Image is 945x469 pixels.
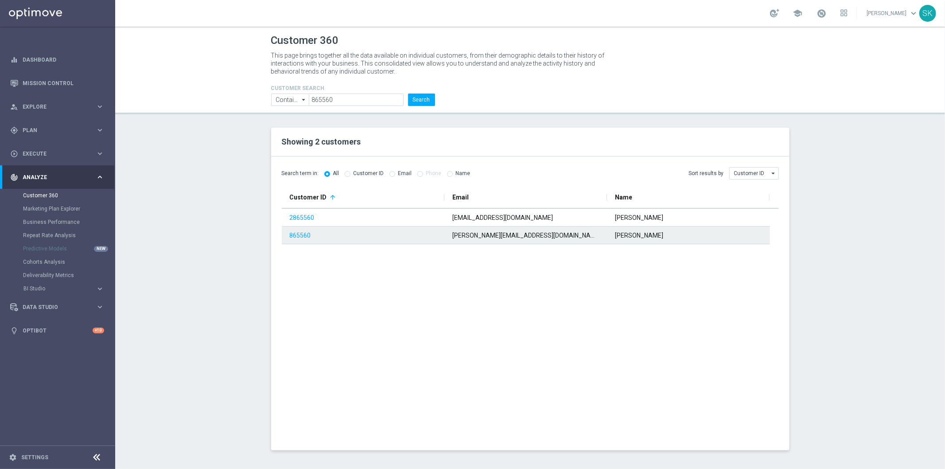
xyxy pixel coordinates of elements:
[10,173,96,181] div: Analyze
[10,150,96,158] div: Execute
[23,286,87,291] span: BI Studio
[793,8,802,18] span: school
[770,168,778,179] i: arrow_drop_down
[919,5,936,22] div: SK
[452,232,601,239] span: [PERSON_NAME][EMAIL_ADDRESS][DOMAIN_NAME]
[96,149,104,158] i: keyboard_arrow_right
[96,173,104,181] i: keyboard_arrow_right
[23,192,92,199] a: Customer 360
[10,126,96,134] div: Plan
[10,319,104,342] div: Optibot
[23,189,114,202] div: Customer 360
[23,205,92,212] a: Marketing Plan Explorer
[271,34,789,47] h1: Customer 360
[23,151,96,156] span: Execute
[398,170,412,177] label: Email
[452,214,553,221] span: [EMAIL_ADDRESS][DOMAIN_NAME]
[271,85,435,91] h4: CUSTOMER SEARCH
[866,7,919,20] a: [PERSON_NAME]keyboard_arrow_down
[271,94,309,106] input: Contains
[10,80,105,87] button: Mission Control
[96,102,104,111] i: keyboard_arrow_right
[10,327,18,335] i: lightbulb
[615,214,663,221] span: [PERSON_NAME]
[10,303,96,311] div: Data Studio
[23,104,96,109] span: Explore
[23,269,114,282] div: Deliverability Metrics
[23,305,96,310] span: Data Studio
[290,214,315,221] a: 2865560
[96,285,104,293] i: keyboard_arrow_right
[23,319,93,342] a: Optibot
[309,94,403,106] input: Enter CID, Email, name or phone
[23,219,92,226] a: Business Performance
[456,170,471,177] label: Name
[282,227,770,244] div: Press SPACE to select this row.
[290,232,311,239] a: 865560
[23,175,96,180] span: Analyze
[282,137,361,146] span: Showing 2 customers
[299,94,308,106] i: arrow_drop_down
[10,103,18,111] i: person_search
[23,258,92,266] a: Cohorts Analysis
[426,170,442,177] label: Phone
[333,170,339,177] label: All
[10,127,105,134] button: gps_fixed Plan keyboard_arrow_right
[909,8,918,18] span: keyboard_arrow_down
[408,94,435,106] button: Search
[10,174,105,181] button: track_changes Analyze keyboard_arrow_right
[94,246,108,252] div: NEW
[290,194,327,201] span: Customer ID
[23,215,114,229] div: Business Performance
[10,150,105,157] button: play_circle_outline Execute keyboard_arrow_right
[10,327,105,334] button: lightbulb Optibot +10
[615,194,632,201] span: Name
[9,453,17,461] i: settings
[10,48,104,71] div: Dashboard
[10,304,105,311] button: Data Studio keyboard_arrow_right
[23,242,114,255] div: Predictive Models
[615,232,663,239] span: [PERSON_NAME]
[282,170,319,177] span: Search term in:
[10,56,105,63] button: equalizer Dashboard
[10,103,96,111] div: Explore
[96,126,104,134] i: keyboard_arrow_right
[23,128,96,133] span: Plan
[452,194,469,201] span: Email
[23,285,105,292] button: BI Studio keyboard_arrow_right
[93,328,104,333] div: +10
[10,173,18,181] i: track_changes
[23,272,92,279] a: Deliverability Metrics
[23,286,96,291] div: BI Studio
[23,255,114,269] div: Cohorts Analysis
[10,126,18,134] i: gps_fixed
[689,170,724,177] span: Sort results by
[23,202,114,215] div: Marketing Plan Explorer
[10,71,104,95] div: Mission Control
[282,209,770,227] div: Press SPACE to select this row.
[271,51,612,75] p: This page brings together all the data available on individual customers, from their demographic ...
[354,170,384,177] label: Customer ID
[10,103,105,110] button: person_search Explore keyboard_arrow_right
[23,282,114,295] div: BI Studio
[23,229,114,242] div: Repeat Rate Analysis
[729,167,779,180] input: Customer ID
[23,232,92,239] a: Repeat Rate Analysis
[10,56,18,64] i: equalizer
[21,455,48,460] a: Settings
[23,71,104,95] a: Mission Control
[10,150,18,158] i: play_circle_outline
[96,303,104,311] i: keyboard_arrow_right
[23,48,104,71] a: Dashboard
